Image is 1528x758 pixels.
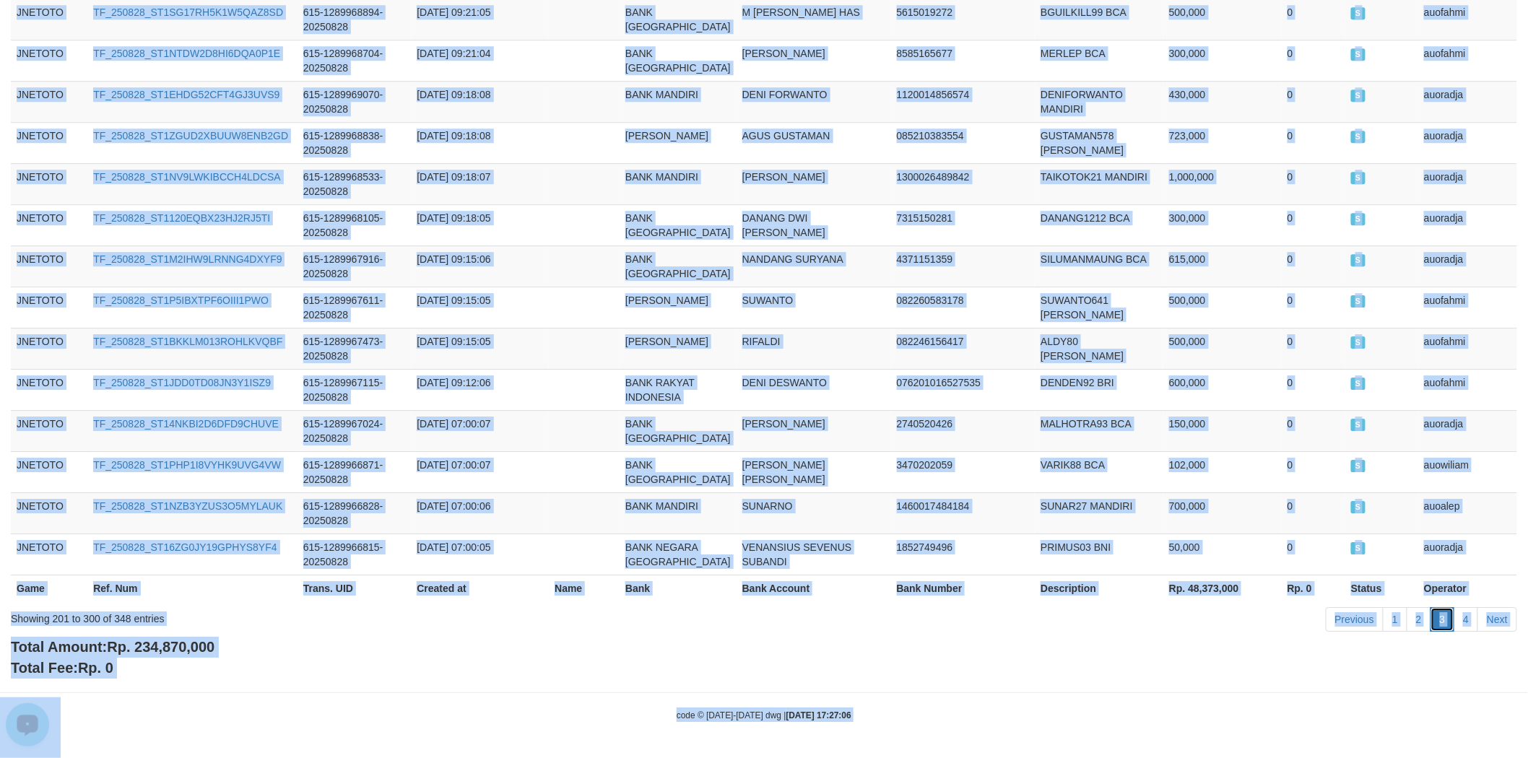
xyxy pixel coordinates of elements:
[1282,410,1345,451] td: 0
[620,122,737,163] td: [PERSON_NAME]
[1163,122,1282,163] td: 723,000
[1418,328,1517,369] td: auofahmi
[1282,245,1345,287] td: 0
[1163,575,1282,601] th: Rp. 48,373,000
[411,204,549,245] td: [DATE] 09:18:05
[891,204,1036,245] td: 7315150281
[411,410,549,451] td: [DATE] 07:00:07
[891,369,1036,410] td: 076201016527535
[1163,163,1282,204] td: 1,000,000
[1035,492,1163,533] td: SUNAR27 MANDIRI
[891,163,1036,204] td: 1300026489842
[411,533,549,575] td: [DATE] 07:00:05
[1163,287,1282,328] td: 500,000
[620,328,737,369] td: [PERSON_NAME]
[411,287,549,328] td: [DATE] 09:15:05
[107,639,214,655] span: Rp. 234,870,000
[1282,575,1345,601] th: Rp. 0
[1351,460,1366,472] span: SUCCESS
[1282,40,1345,81] td: 0
[298,369,412,410] td: 615-1289967115-20250828
[620,81,737,122] td: BANK MANDIRI
[11,287,87,328] td: JNETOTO
[891,245,1036,287] td: 4371151359
[1163,81,1282,122] td: 430,000
[93,541,277,553] a: TF_250828_ST16ZG0JY19GPHYS8YF4
[93,418,279,430] a: TF_250828_ST14NKBI2D6DFD9CHUVE
[1418,122,1517,163] td: auoradja
[677,710,851,720] small: code © [DATE]-[DATE] dwg |
[93,212,270,224] a: TF_250828_ST1120EQBX23HJ2RJ5TI
[1351,542,1366,554] span: SUCCESS
[1418,451,1517,492] td: auowiliam
[11,122,87,163] td: JNETOTO
[93,6,283,18] a: TF_250828_ST1SG17RH5K1W5QAZ8SD
[1418,369,1517,410] td: auofahmi
[11,328,87,369] td: JNETOTO
[1035,369,1163,410] td: DENDEN92 BRI
[620,369,737,410] td: BANK RAKYAT INDONESIA
[891,492,1036,533] td: 1460017484184
[411,81,549,122] td: [DATE] 09:18:08
[1035,40,1163,81] td: MERLEP BCA
[93,377,271,388] a: TF_250828_ST1JDD0TD08JN3Y1ISZ9
[11,606,626,626] div: Showing 201 to 300 of 348 entries
[93,500,282,512] a: TF_250828_ST1NZB3YZUS3O5MYLAUK
[891,122,1036,163] td: 085210383554
[1282,451,1345,492] td: 0
[737,40,891,81] td: [PERSON_NAME]
[1351,254,1366,266] span: SUCCESS
[1163,245,1282,287] td: 615,000
[737,122,891,163] td: AGUS GUSTAMAN
[620,204,737,245] td: BANK [GEOGRAPHIC_DATA]
[411,492,549,533] td: [DATE] 07:00:06
[298,575,412,601] th: Trans. UID
[11,204,87,245] td: JNETOTO
[737,492,891,533] td: SUNARNO
[1163,369,1282,410] td: 600,000
[1418,533,1517,575] td: auoradja
[1282,204,1345,245] td: 0
[891,81,1036,122] td: 1120014856574
[1035,245,1163,287] td: SILUMANMAUNG BCA
[737,204,891,245] td: DANANG DWI [PERSON_NAME]
[786,710,851,720] strong: [DATE] 17:27:06
[737,163,891,204] td: [PERSON_NAME]
[1035,204,1163,245] td: DANANG1212 BCA
[1282,533,1345,575] td: 0
[1282,369,1345,410] td: 0
[298,492,412,533] td: 615-1289966828-20250828
[737,575,891,601] th: Bank Account
[737,287,891,328] td: SUWANTO
[1163,533,1282,575] td: 50,000
[298,533,412,575] td: 615-1289966815-20250828
[6,6,49,49] button: Open LiveChat chat widget
[411,122,549,163] td: [DATE] 09:18:08
[1351,172,1366,184] span: SUCCESS
[93,336,282,347] a: TF_250828_ST1BKKLM013ROHLKVQBF
[1351,336,1366,349] span: SUCCESS
[1351,378,1366,390] span: SUCCESS
[11,163,87,204] td: JNETOTO
[411,245,549,287] td: [DATE] 09:15:06
[1345,575,1418,601] th: Status
[11,369,87,410] td: JNETOTO
[1282,163,1345,204] td: 0
[411,369,549,410] td: [DATE] 09:12:06
[1418,410,1517,451] td: auoradja
[298,451,412,492] td: 615-1289966871-20250828
[891,40,1036,81] td: 8585165677
[620,287,737,328] td: [PERSON_NAME]
[411,163,549,204] td: [DATE] 09:18:07
[891,410,1036,451] td: 2740520426
[1407,607,1431,632] a: 2
[78,660,113,676] span: Rp. 0
[737,533,891,575] td: VENANSIUS SEVENUS SUBANDI
[1351,213,1366,225] span: SUCCESS
[891,575,1036,601] th: Bank Number
[93,253,282,265] a: TF_250828_ST1M2IHW9LRNNG4DXYF9
[11,639,214,655] b: Total Amount:
[620,245,737,287] td: BANK [GEOGRAPHIC_DATA]
[411,328,549,369] td: [DATE] 09:15:05
[1351,501,1366,513] span: SUCCESS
